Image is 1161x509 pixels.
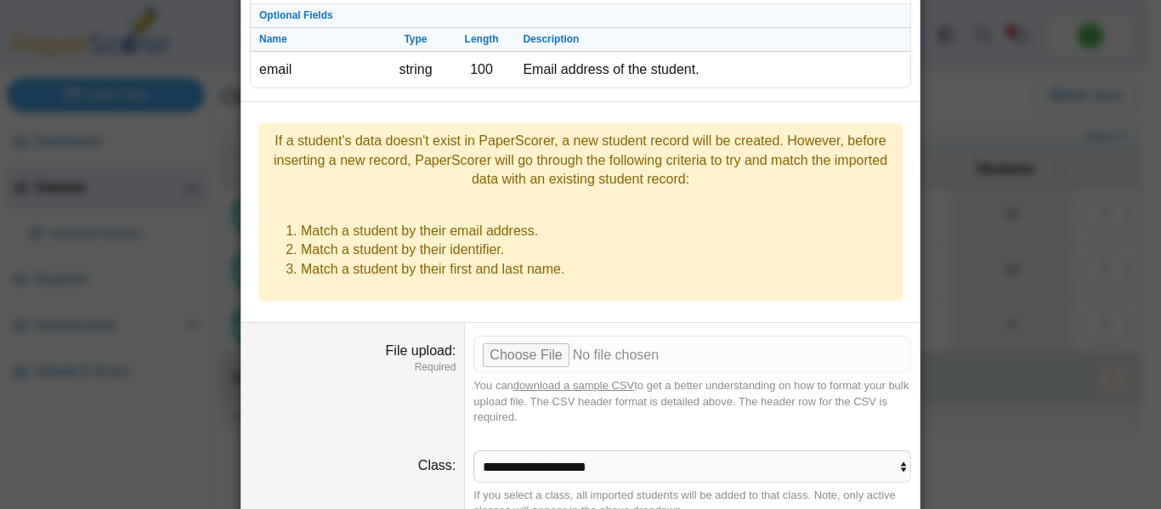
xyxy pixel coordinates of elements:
label: File upload [386,343,456,358]
div: You can to get a better understanding on how to format your bulk upload file. The CSV header form... [473,378,911,425]
td: 100 [449,52,515,88]
div: If a student's data doesn't exist in PaperScorer, a new student record will be created. However, ... [267,132,894,189]
th: Length [449,28,515,52]
th: Type [382,28,449,52]
li: Match a student by their email address. [301,222,894,240]
th: Description [514,28,910,52]
td: string [382,52,449,88]
li: Match a student by their first and last name. [301,260,894,279]
a: download a sample CSV [513,379,634,392]
td: Email address of the student. [514,52,910,88]
td: email [251,52,382,88]
dfn: Required [250,360,456,375]
th: Name [251,28,382,52]
th: Optional Fields [251,4,910,28]
label: Class [418,458,456,472]
li: Match a student by their identifier. [301,240,894,259]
